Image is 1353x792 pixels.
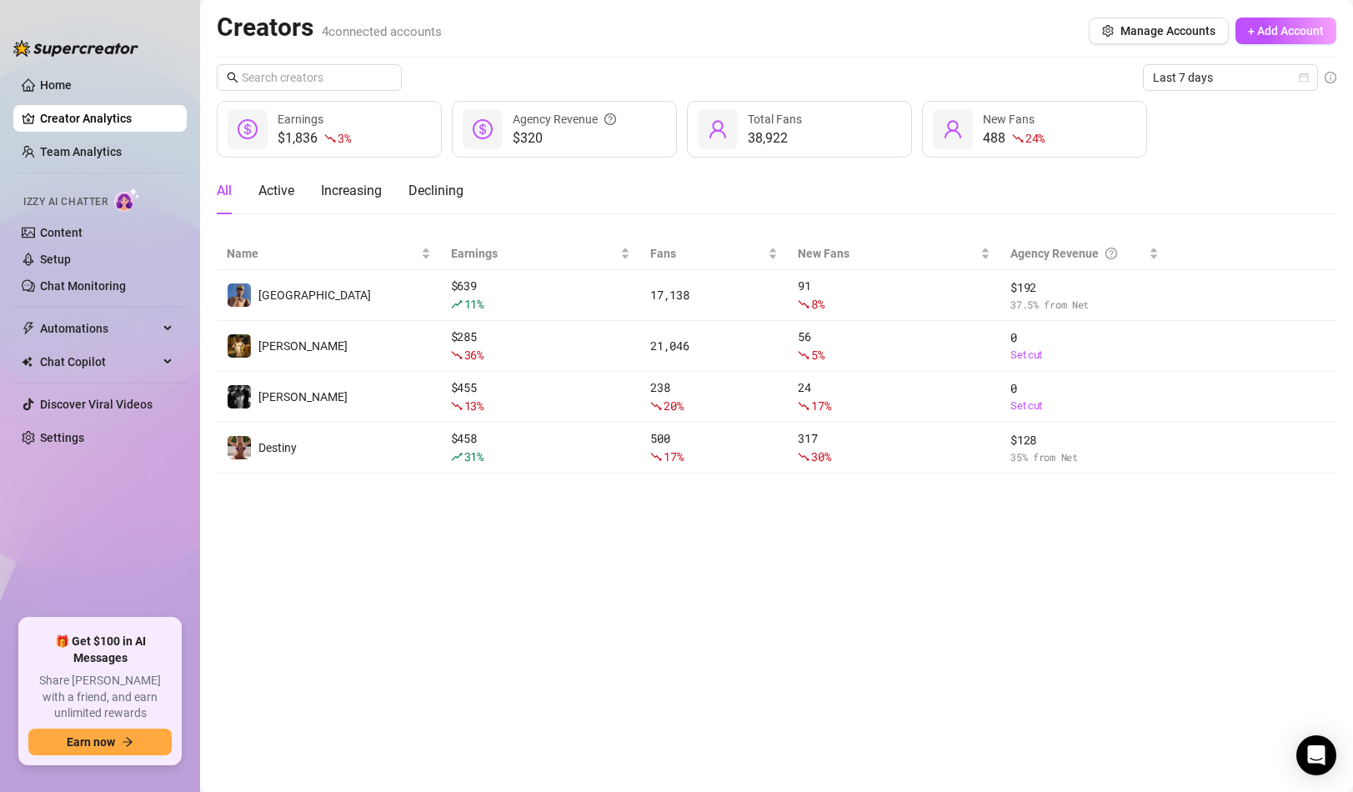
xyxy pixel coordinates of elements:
[40,279,126,293] a: Chat Monitoring
[408,181,464,201] div: Declining
[217,181,232,201] div: All
[122,736,133,748] span: arrow-right
[464,296,484,312] span: 11 %
[451,451,463,463] span: rise
[1010,449,1158,465] span: 35 % from Net
[1010,398,1158,414] a: Set cut
[238,119,258,139] span: dollar-circle
[604,110,616,128] span: question-circle
[28,634,172,666] span: 🎁 Get $100 in AI Messages
[798,244,977,263] span: New Fans
[464,347,484,363] span: 36 %
[1010,278,1158,297] span: $ 192
[227,72,238,83] span: search
[40,145,122,158] a: Team Analytics
[227,244,418,263] span: Name
[640,238,788,270] th: Fans
[798,328,990,364] div: 56
[451,298,463,310] span: rise
[114,188,140,212] img: AI Chatter
[798,277,990,313] div: 91
[40,78,72,92] a: Home
[1010,297,1158,313] span: 37.5 % from Net
[228,436,251,459] img: Destiny
[798,349,809,361] span: fall
[473,119,493,139] span: dollar-circle
[983,113,1035,126] span: New Fans
[1012,133,1024,144] span: fall
[798,378,990,415] div: 24
[228,283,251,307] img: Dallas
[664,449,683,464] span: 17 %
[650,400,662,412] span: fall
[798,429,990,466] div: 317
[40,398,153,411] a: Discover Viral Videos
[513,110,616,128] div: Agency Revenue
[278,128,350,148] div: $1,836
[278,113,323,126] span: Earnings
[1010,347,1158,363] a: Set cut
[28,729,172,755] button: Earn nowarrow-right
[788,238,1000,270] th: New Fans
[217,238,441,270] th: Name
[1296,735,1336,775] div: Open Intercom Messenger
[1248,24,1324,38] span: + Add Account
[650,337,778,355] div: 21,046
[23,194,108,210] span: Izzy AI Chatter
[748,128,802,148] div: 38,922
[242,68,378,87] input: Search creators
[258,339,348,353] span: [PERSON_NAME]
[28,673,172,722] span: Share [PERSON_NAME] with a friend, and earn unlimited rewards
[22,356,33,368] img: Chat Copilot
[708,119,728,139] span: user
[338,130,350,146] span: 3 %
[441,238,641,270] th: Earnings
[1235,18,1336,44] button: + Add Account
[67,735,115,749] span: Earn now
[1102,25,1114,37] span: setting
[258,441,297,454] span: Destiny
[798,451,809,463] span: fall
[1010,328,1158,363] div: 0
[811,347,824,363] span: 5 %
[1105,244,1117,263] span: question-circle
[650,451,662,463] span: fall
[451,328,631,364] div: $ 285
[943,119,963,139] span: user
[513,128,616,148] span: $320
[258,390,348,404] span: [PERSON_NAME]
[798,298,809,310] span: fall
[40,253,71,266] a: Setup
[228,385,251,409] img: Marvin
[811,449,830,464] span: 30 %
[451,400,463,412] span: fall
[1325,72,1336,83] span: info-circle
[13,40,138,57] img: logo-BBDzfeDw.svg
[322,24,442,39] span: 4 connected accounts
[1153,65,1308,90] span: Last 7 days
[464,398,484,414] span: 13 %
[650,244,764,263] span: Fans
[1299,73,1309,83] span: calendar
[811,398,830,414] span: 17 %
[664,398,683,414] span: 20 %
[321,181,382,201] div: Increasing
[464,449,484,464] span: 31 %
[40,105,173,132] a: Creator Analytics
[1010,379,1158,414] div: 0
[451,349,463,361] span: fall
[40,348,158,375] span: Chat Copilot
[1120,24,1215,38] span: Manage Accounts
[217,12,442,43] h2: Creators
[1089,18,1229,44] button: Manage Accounts
[1010,244,1145,263] div: Agency Revenue
[324,133,336,144] span: fall
[748,113,802,126] span: Total Fans
[983,128,1045,148] div: 488
[40,315,158,342] span: Automations
[451,244,618,263] span: Earnings
[40,431,84,444] a: Settings
[228,334,251,358] img: Marvin
[258,181,294,201] div: Active
[451,429,631,466] div: $ 458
